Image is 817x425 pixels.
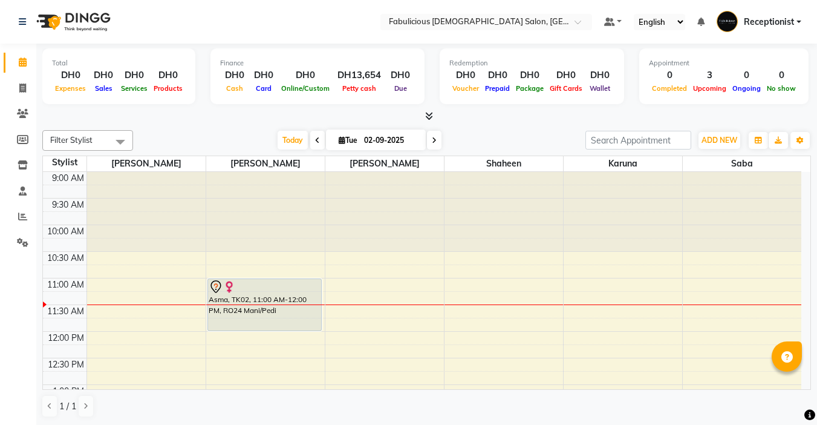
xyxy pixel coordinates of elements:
[391,84,410,93] span: Due
[729,84,764,93] span: Ongoing
[717,11,738,32] img: Receptionist
[50,172,86,185] div: 9:00 AM
[513,84,547,93] span: Package
[482,68,513,82] div: DH0
[764,68,799,82] div: 0
[220,58,415,68] div: Finance
[45,358,86,371] div: 12:30 PM
[649,84,690,93] span: Completed
[31,5,114,39] img: logo
[45,305,86,318] div: 11:30 AM
[278,131,308,150] span: Today
[333,68,386,82] div: DH13,654
[325,156,444,171] span: [PERSON_NAME]
[729,68,764,82] div: 0
[698,132,740,149] button: ADD NEW
[278,68,333,82] div: DH0
[278,84,333,93] span: Online/Custom
[208,279,321,331] div: Asma, TK02, 11:00 AM-12:00 PM, RO24 Mani/Pedi
[449,58,614,68] div: Redemption
[220,68,249,82] div: DH0
[649,68,690,82] div: 0
[360,131,421,150] input: 2025-09-02
[449,84,482,93] span: Voucher
[339,84,379,93] span: Petty cash
[50,199,86,211] div: 9:30 AM
[386,68,415,82] div: DH0
[50,385,86,398] div: 1:00 PM
[690,68,729,82] div: 3
[249,68,278,82] div: DH0
[547,68,585,82] div: DH0
[585,68,614,82] div: DH0
[744,16,794,28] span: Receptionist
[52,68,89,82] div: DH0
[45,252,86,265] div: 10:30 AM
[50,135,93,145] span: Filter Stylist
[118,68,151,82] div: DH0
[87,156,206,171] span: [PERSON_NAME]
[766,377,805,413] iframe: chat widget
[336,136,360,145] span: Tue
[118,84,151,93] span: Services
[482,84,513,93] span: Prepaid
[52,58,186,68] div: Total
[444,156,563,171] span: Shaheen
[253,84,275,93] span: Card
[547,84,585,93] span: Gift Cards
[151,84,186,93] span: Products
[585,131,691,150] input: Search Appointment
[223,84,246,93] span: Cash
[45,332,86,344] div: 12:00 PM
[513,68,547,82] div: DH0
[690,84,729,93] span: Upcoming
[587,84,613,93] span: Wallet
[45,225,86,238] div: 10:00 AM
[92,84,116,93] span: Sales
[701,136,737,145] span: ADD NEW
[59,400,76,413] span: 1 / 1
[151,68,186,82] div: DH0
[764,84,799,93] span: No show
[449,68,482,82] div: DH0
[43,156,86,169] div: Stylist
[89,68,118,82] div: DH0
[649,58,799,68] div: Appointment
[683,156,802,171] span: Saba
[45,278,86,291] div: 11:00 AM
[206,156,325,171] span: [PERSON_NAME]
[52,84,89,93] span: Expenses
[564,156,682,171] span: Karuna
